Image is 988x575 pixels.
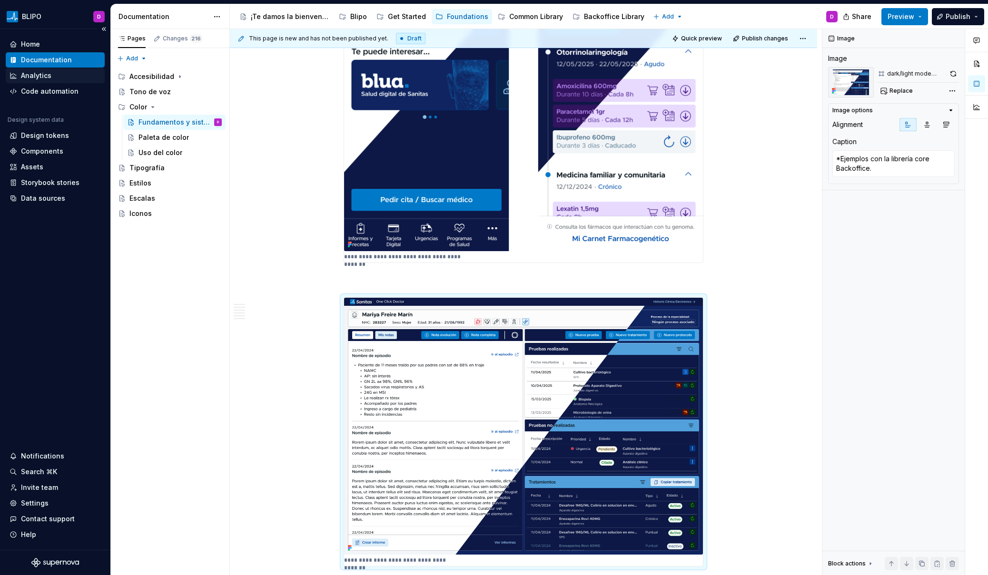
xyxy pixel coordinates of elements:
[388,12,426,21] div: Get Started
[114,160,226,175] a: Tipografía
[344,298,703,555] img: 41883da7-8e5b-45fb-9f02-e050e29ea2f5.png
[889,87,913,95] span: Replace
[123,130,226,145] a: Paleta de color
[97,13,101,20] div: D
[742,35,788,42] span: Publish changes
[730,32,792,45] button: Publish changes
[21,451,64,461] div: Notifications
[138,117,212,127] div: Fundamentos y sistema
[6,527,105,542] button: Help
[6,480,105,495] a: Invite team
[123,145,226,160] a: Uso del color
[129,72,174,81] div: Accesibilidad
[114,84,226,99] a: Tono de voz
[7,11,18,22] img: 45309493-d480-4fb3-9f86-8e3098b627c9.png
[832,107,955,114] button: Image options
[119,12,208,21] div: Documentation
[21,146,63,156] div: Components
[830,13,834,20] div: D
[118,35,146,42] div: Pages
[236,7,648,26] div: Page tree
[569,9,648,24] a: Backoffice Library
[21,498,49,508] div: Settings
[447,12,488,21] div: Foundations
[6,37,105,52] a: Home
[509,12,563,21] div: Common Library
[21,178,79,187] div: Storybook stories
[881,8,928,25] button: Preview
[432,9,492,24] a: Foundations
[2,6,109,27] button: BLIPOD
[6,175,105,190] a: Storybook stories
[21,162,43,172] div: Assets
[21,194,65,203] div: Data sources
[932,8,984,25] button: Publish
[6,52,105,68] a: Documentation
[21,467,57,477] div: Search ⌘K
[335,9,371,24] a: Blipo
[662,13,674,20] span: Add
[828,67,874,97] img: 41883da7-8e5b-45fb-9f02-e050e29ea2f5.png
[123,115,226,130] a: Fundamentos y sistemaD
[6,448,105,464] button: Notifications
[114,99,226,115] div: Color
[21,71,51,80] div: Analytics
[946,12,970,21] span: Publish
[114,206,226,221] a: Iconos
[97,22,110,36] button: Collapse sidebar
[163,35,202,42] div: Changes
[373,9,430,24] a: Get Started
[129,209,152,218] div: Iconos
[878,84,917,97] button: Replace
[8,116,64,124] div: Design system data
[350,12,367,21] div: Blipo
[887,70,946,78] div: dark/light mode desktop
[21,87,79,96] div: Code automation
[217,117,219,127] div: D
[114,69,226,84] div: Accesibilidad
[129,178,151,188] div: Estilos
[21,530,36,539] div: Help
[114,191,226,206] a: Escalas
[494,9,567,24] a: Common Library
[681,35,722,42] span: Quick preview
[650,10,686,23] button: Add
[31,558,79,567] svg: Supernova Logo
[138,148,182,157] div: Uso del color
[6,84,105,99] a: Code automation
[828,54,847,63] div: Image
[138,133,189,142] div: Paleta de color
[126,55,138,62] span: Add
[129,102,147,112] div: Color
[6,511,105,526] button: Contact support
[249,35,388,42] span: This page is new and has not been published yet.
[888,12,914,21] span: Preview
[190,35,202,42] span: 216
[22,12,41,21] div: BLIPO
[669,32,726,45] button: Quick preview
[832,137,857,146] div: Caption
[129,87,171,97] div: Tono de voz
[838,8,878,25] button: Share
[828,557,874,570] div: Block actions
[407,35,422,42] span: Draft
[21,55,72,65] div: Documentation
[584,12,644,21] div: Backoffice Library
[21,39,40,49] div: Home
[828,560,866,567] div: Block actions
[21,131,69,140] div: Design tokens
[6,159,105,175] a: Assets
[832,120,863,129] div: Alignment
[114,175,226,191] a: Estilos
[129,194,155,203] div: Escalas
[251,12,329,21] div: ¡Te damos la bienvenida a Blipo!
[832,150,955,177] textarea: *Ejemplos con la librería core Backoffice.
[129,163,165,173] div: Tipografía
[114,52,150,65] button: Add
[6,191,105,206] a: Data sources
[114,69,226,221] div: Page tree
[21,514,75,524] div: Contact support
[6,128,105,143] a: Design tokens
[236,9,333,24] a: ¡Te damos la bienvenida a Blipo!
